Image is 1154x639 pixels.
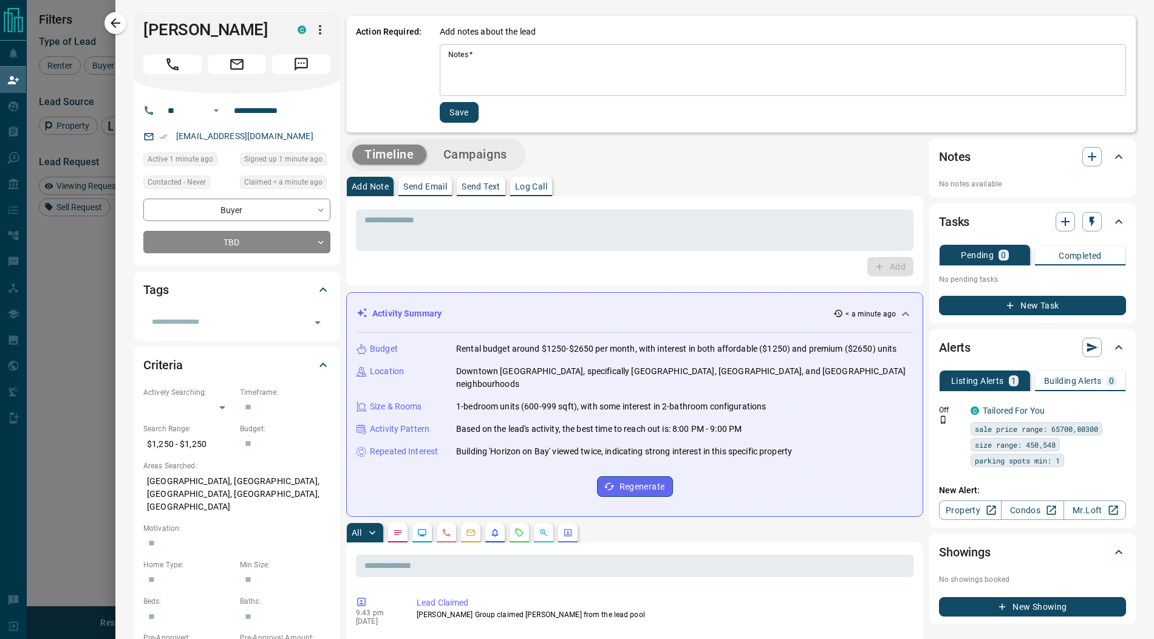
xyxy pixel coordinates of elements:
p: Building Alerts [1044,377,1102,385]
p: Activity Pattern [370,423,429,436]
p: Repeated Interest [370,445,438,458]
div: Buyer [143,199,330,221]
p: Location [370,365,404,378]
div: Alerts [939,333,1126,362]
p: < a minute ago [845,309,896,319]
button: Open [209,103,224,118]
a: Condos [1001,501,1064,520]
svg: Opportunities [539,528,548,538]
p: Motivation: [143,523,330,534]
svg: Lead Browsing Activity [417,528,427,538]
div: Criteria [143,350,330,380]
p: Add notes about the lead [440,26,536,38]
svg: Requests [514,528,524,538]
p: Timeframe: [240,387,330,398]
p: 1-bedroom units (600-999 sqft), with some interest in 2-bathroom configurations [456,400,766,413]
span: parking spots min: 1 [975,454,1060,466]
span: Claimed < a minute ago [244,176,323,188]
span: Active 1 minute ago [148,153,213,165]
p: Actively Searching: [143,387,234,398]
p: Listing Alerts [951,377,1004,385]
p: Send Email [403,182,447,191]
span: Call [143,55,202,74]
h1: [PERSON_NAME] [143,20,279,39]
h2: Criteria [143,355,183,375]
button: Save [440,102,479,123]
p: [PERSON_NAME] Group claimed [PERSON_NAME] from the lead pool [417,609,909,620]
p: No pending tasks [939,270,1126,289]
p: Off [939,405,963,415]
h2: Showings [939,542,991,562]
p: Budget [370,343,398,355]
p: Add Note [352,182,389,191]
p: New Alert: [939,484,1126,497]
p: Send Text [462,182,500,191]
button: Open [309,314,326,331]
h2: Alerts [939,338,971,357]
button: New Showing [939,597,1126,617]
svg: Emails [466,528,476,538]
div: condos.ca [971,406,979,415]
button: New Task [939,296,1126,315]
svg: Listing Alerts [490,528,500,538]
h2: Notes [939,147,971,166]
p: Downtown [GEOGRAPHIC_DATA], specifically [GEOGRAPHIC_DATA], [GEOGRAPHIC_DATA], and [GEOGRAPHIC_DA... [456,365,913,391]
p: Log Call [515,182,547,191]
svg: Notes [393,528,403,538]
p: Size & Rooms [370,400,422,413]
svg: Agent Actions [563,528,573,538]
p: $1,250 - $1,250 [143,434,234,454]
span: Message [272,55,330,74]
p: Min Size: [240,559,330,570]
svg: Calls [442,528,451,538]
a: [EMAIL_ADDRESS][DOMAIN_NAME] [176,131,313,141]
span: sale price range: 65700,80300 [975,423,1098,435]
button: Regenerate [597,476,673,497]
p: [DATE] [356,617,398,626]
p: 9:43 pm [356,609,398,617]
p: Rental budget around $1250-$2650 per month, with interest in both affordable ($1250) and premium ... [456,343,896,355]
div: Tags [143,275,330,304]
div: TBD [143,231,330,253]
h2: Tags [143,280,168,299]
p: Budget: [240,423,330,434]
div: Tue Oct 14 2025 [240,176,330,193]
p: No showings booked [939,574,1126,585]
p: 1 [1011,377,1016,385]
div: Showings [939,538,1126,567]
p: No notes available [939,179,1126,190]
p: Areas Searched: [143,460,330,471]
p: Activity Summary [372,307,442,320]
a: Property [939,501,1002,520]
button: Timeline [352,145,426,165]
div: Activity Summary< a minute ago [357,302,913,325]
svg: Push Notification Only [939,415,947,424]
p: [GEOGRAPHIC_DATA], [GEOGRAPHIC_DATA], [GEOGRAPHIC_DATA], [GEOGRAPHIC_DATA], [GEOGRAPHIC_DATA] [143,471,330,517]
p: Home Type: [143,559,234,570]
svg: Email Verified [159,132,168,141]
div: Tue Oct 14 2025 [143,152,234,169]
p: Search Range: [143,423,234,434]
div: condos.ca [298,26,306,34]
a: Tailored For You [983,406,1045,415]
p: Action Required: [356,26,422,123]
p: Based on the lead's activity, the best time to reach out is: 8:00 PM - 9:00 PM [456,423,742,436]
div: Notes [939,142,1126,171]
p: 0 [1109,377,1114,385]
h2: Tasks [939,212,969,231]
span: Email [208,55,266,74]
a: Mr.Loft [1064,501,1126,520]
p: Pending [961,251,994,259]
p: Building 'Horizon on Bay' viewed twice, indicating strong interest in this specific property [456,445,792,458]
p: Baths: [240,596,330,607]
p: Lead Claimed [417,596,909,609]
span: Signed up 1 minute ago [244,153,323,165]
p: All [352,528,361,537]
p: Completed [1059,251,1102,260]
p: 0 [1001,251,1006,259]
span: Contacted - Never [148,176,206,188]
span: size range: 450,548 [975,439,1056,451]
div: Tasks [939,207,1126,236]
div: Tue Oct 14 2025 [240,152,330,169]
button: Campaigns [431,145,519,165]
